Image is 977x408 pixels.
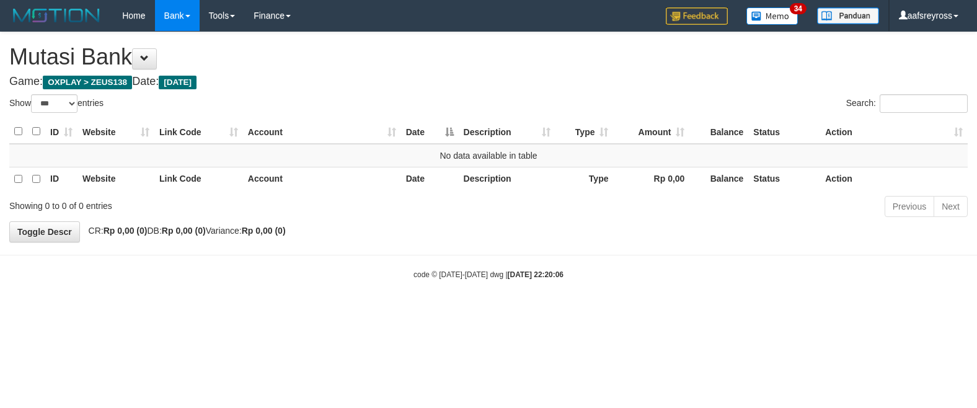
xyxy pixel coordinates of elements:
a: Next [934,196,968,217]
span: OXPLAY > ZEUS138 [43,76,132,89]
span: 34 [790,3,807,14]
th: Date: activate to sort column descending [401,120,459,144]
small: code © [DATE]-[DATE] dwg | [413,270,564,279]
th: Balance [689,120,748,144]
th: Link Code: activate to sort column ascending [154,120,243,144]
th: Link Code [154,167,243,191]
th: ID: activate to sort column ascending [45,120,77,144]
td: No data available in table [9,144,968,167]
th: Account: activate to sort column ascending [243,120,401,144]
th: Action [820,167,968,191]
th: ID [45,167,77,191]
a: Previous [885,196,934,217]
th: Website: activate to sort column ascending [77,120,154,144]
label: Search: [846,94,968,113]
span: CR: DB: Variance: [82,226,286,236]
a: Toggle Descr [9,221,80,242]
th: Balance [689,167,748,191]
h1: Mutasi Bank [9,45,968,69]
th: Account [243,167,401,191]
span: [DATE] [159,76,197,89]
th: Status [748,120,820,144]
th: Website [77,167,154,191]
th: Description [459,167,555,191]
strong: Rp 0,00 (0) [162,226,206,236]
select: Showentries [31,94,77,113]
th: Action: activate to sort column ascending [820,120,968,144]
img: Button%20Memo.svg [746,7,798,25]
th: Status [748,167,820,191]
h4: Game: Date: [9,76,968,88]
div: Showing 0 to 0 of 0 entries [9,195,398,212]
th: Type [555,167,614,191]
th: Amount: activate to sort column ascending [613,120,689,144]
strong: Rp 0,00 (0) [104,226,148,236]
img: MOTION_logo.png [9,6,104,25]
th: Date [401,167,459,191]
img: panduan.png [817,7,879,24]
th: Rp 0,00 [613,167,689,191]
th: Description: activate to sort column ascending [459,120,555,144]
label: Show entries [9,94,104,113]
strong: Rp 0,00 (0) [242,226,286,236]
input: Search: [880,94,968,113]
th: Type: activate to sort column ascending [555,120,614,144]
strong: [DATE] 22:20:06 [508,270,564,279]
img: Feedback.jpg [666,7,728,25]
